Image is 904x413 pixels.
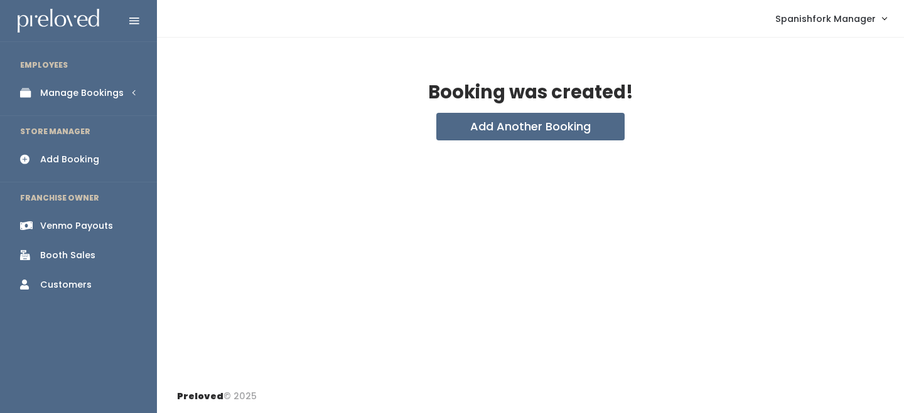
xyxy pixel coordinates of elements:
[40,278,92,291] div: Customers
[40,153,99,166] div: Add Booking
[18,9,99,33] img: preloved logo
[177,380,257,403] div: © 2025
[428,83,633,103] h2: Booking was created!
[40,249,95,262] div: Booth Sales
[177,390,223,402] span: Preloved
[775,12,876,26] span: Spanishfork Manager
[763,5,899,32] a: Spanishfork Manager
[40,86,124,100] div: Manage Bookings
[436,113,625,140] button: Add Another Booking
[40,219,113,233] div: Venmo Payouts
